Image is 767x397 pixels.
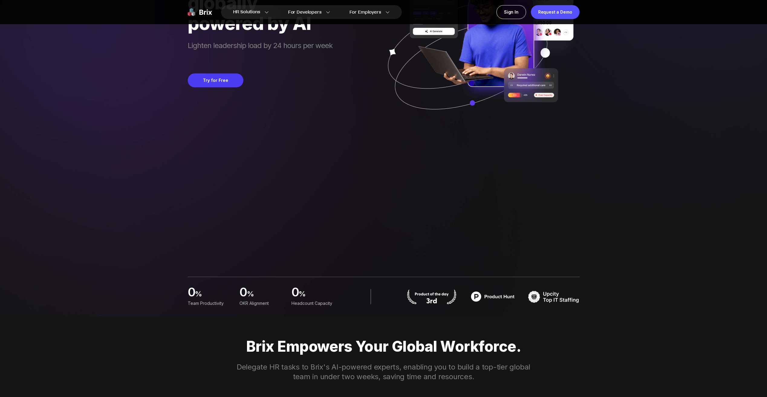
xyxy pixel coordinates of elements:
[233,7,260,17] span: HR Solutions
[239,287,247,299] span: 0
[188,73,243,87] button: Try for Free
[406,289,457,304] img: product hunt badge
[291,287,298,299] span: 0
[467,289,518,304] img: product hunt badge
[195,289,232,301] span: %
[166,338,601,355] p: Brix Empowers Your Global Workforce.
[188,287,195,299] span: 0
[188,13,333,34] div: powered by AI
[188,300,232,307] div: Team Productivity
[299,289,336,301] span: %
[496,5,526,19] a: Sign In
[531,5,580,19] a: Request a Demo
[291,300,336,307] div: Headcount Capacity
[239,300,284,307] div: OKR Alignment
[528,289,580,304] img: TOP IT STAFFING
[188,41,333,61] span: Lighten leadership load by 24 hours per week
[229,362,538,382] p: Delegate HR tasks to Brix's AI-powered experts, enabling you to build a top-tier global team in u...
[247,289,284,301] span: %
[349,9,381,15] span: For Employers
[288,9,322,15] span: For Developers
